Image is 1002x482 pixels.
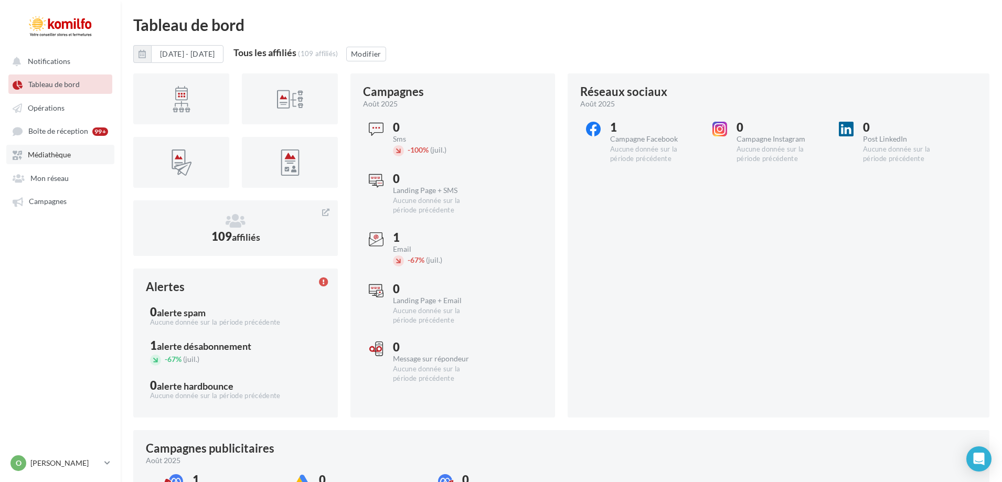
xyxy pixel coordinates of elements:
[6,51,110,70] button: Notifications
[150,318,321,327] div: Aucune donnée sur la période précédente
[151,45,223,63] button: [DATE] - [DATE]
[580,86,667,98] div: Réseaux sociaux
[430,145,446,154] span: (juil.)
[393,306,481,325] div: Aucune donnée sur la période précédente
[211,229,260,243] span: 109
[393,122,481,133] div: 0
[28,57,70,66] span: Notifications
[966,446,992,472] div: Open Intercom Messenger
[6,145,114,164] a: Médiathèque
[30,174,69,183] span: Mon réseau
[610,135,698,143] div: Campagne Facebook
[157,381,233,391] div: alerte hardbounce
[165,355,167,363] span: -
[157,308,206,317] div: alerte spam
[737,135,824,143] div: Campagne Instagram
[16,458,22,468] span: O
[6,168,114,187] a: Mon réseau
[580,99,615,109] span: août 2025
[183,355,199,363] span: (juil.)
[133,45,223,63] button: [DATE] - [DATE]
[157,341,251,351] div: alerte désabonnement
[6,74,114,93] a: Tableau de bord
[408,255,424,264] span: 67%
[393,135,481,143] div: Sms
[393,187,481,194] div: Landing Page + SMS
[393,355,481,362] div: Message sur répondeur
[393,365,481,383] div: Aucune donnée sur la période précédente
[8,453,112,473] a: O [PERSON_NAME]
[232,231,260,243] span: affiliés
[408,255,410,264] span: -
[28,127,88,136] span: Boîte de réception
[150,306,321,318] div: 0
[6,191,114,210] a: Campagnes
[393,245,481,253] div: Email
[393,232,481,243] div: 1
[426,255,442,264] span: (juil.)
[863,145,951,164] div: Aucune donnée sur la période précédente
[30,458,100,468] p: [PERSON_NAME]
[146,443,274,454] div: Campagnes publicitaires
[298,49,338,58] div: (109 affiliés)
[6,121,114,141] a: Boîte de réception 99+
[346,47,386,61] button: Modifier
[408,145,410,154] span: -
[737,145,824,164] div: Aucune donnée sur la période précédente
[165,355,182,363] span: 67%
[610,122,698,133] div: 1
[28,80,80,89] span: Tableau de bord
[28,103,65,112] span: Opérations
[393,196,481,215] div: Aucune donnée sur la période précédente
[150,391,321,401] div: Aucune donnée sur la période précédente
[408,145,429,154] span: 100%
[233,48,296,57] div: Tous les affiliés
[6,98,114,117] a: Opérations
[393,341,481,353] div: 0
[92,127,108,136] div: 99+
[863,135,951,143] div: Post LinkedIn
[150,340,321,351] div: 1
[393,283,481,295] div: 0
[363,86,424,98] div: Campagnes
[150,380,321,391] div: 0
[393,173,481,185] div: 0
[146,455,180,466] span: août 2025
[610,145,698,164] div: Aucune donnée sur la période précédente
[737,122,824,133] div: 0
[146,281,185,293] div: Alertes
[363,99,398,109] span: août 2025
[393,297,481,304] div: Landing Page + Email
[28,151,71,159] span: Médiathèque
[133,17,989,33] div: Tableau de bord
[29,197,67,206] span: Campagnes
[863,122,951,133] div: 0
